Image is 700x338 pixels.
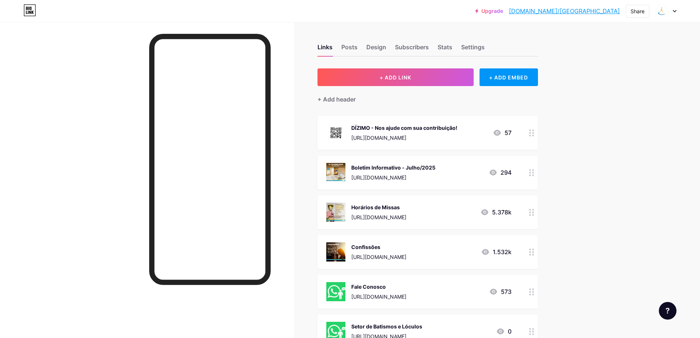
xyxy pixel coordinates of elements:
[631,7,645,15] div: Share
[326,123,345,142] img: DÍZIMO - Nos ajude com sua contribuição!
[489,168,511,177] div: 294
[351,203,406,211] div: Horários de Missas
[326,242,345,261] img: Confissões
[351,134,457,142] div: [URL][DOMAIN_NAME]
[395,43,429,56] div: Subscribers
[493,128,511,137] div: 57
[351,174,435,181] div: [URL][DOMAIN_NAME]
[655,4,669,18] img: Catedral de Maringá
[496,327,511,336] div: 0
[317,95,356,104] div: + Add header
[461,43,485,56] div: Settings
[475,8,503,14] a: Upgrade
[351,213,406,221] div: [URL][DOMAIN_NAME]
[351,124,457,132] div: DÍZIMO - Nos ajude com sua contribuição!
[341,43,358,56] div: Posts
[351,293,406,300] div: [URL][DOMAIN_NAME]
[326,282,345,301] img: Fale Conosco
[489,287,511,296] div: 573
[480,68,538,86] div: + ADD EMBED
[509,7,620,15] a: [DOMAIN_NAME]/[GEOGRAPHIC_DATA]
[351,323,422,330] div: Setor de Batismos e Lóculos
[317,43,333,56] div: Links
[351,253,406,261] div: [URL][DOMAIN_NAME]
[366,43,386,56] div: Design
[317,68,474,86] button: + ADD LINK
[380,74,411,81] span: + ADD LINK
[351,283,406,291] div: Fale Conosco
[326,163,345,182] img: Boletim Informativo - Julho/2025
[351,164,435,171] div: Boletim Informativo - Julho/2025
[326,203,345,222] img: Horários de Missas
[438,43,452,56] div: Stats
[481,248,511,256] div: 1.532k
[351,243,406,251] div: Confissões
[480,208,511,217] div: 5.378k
